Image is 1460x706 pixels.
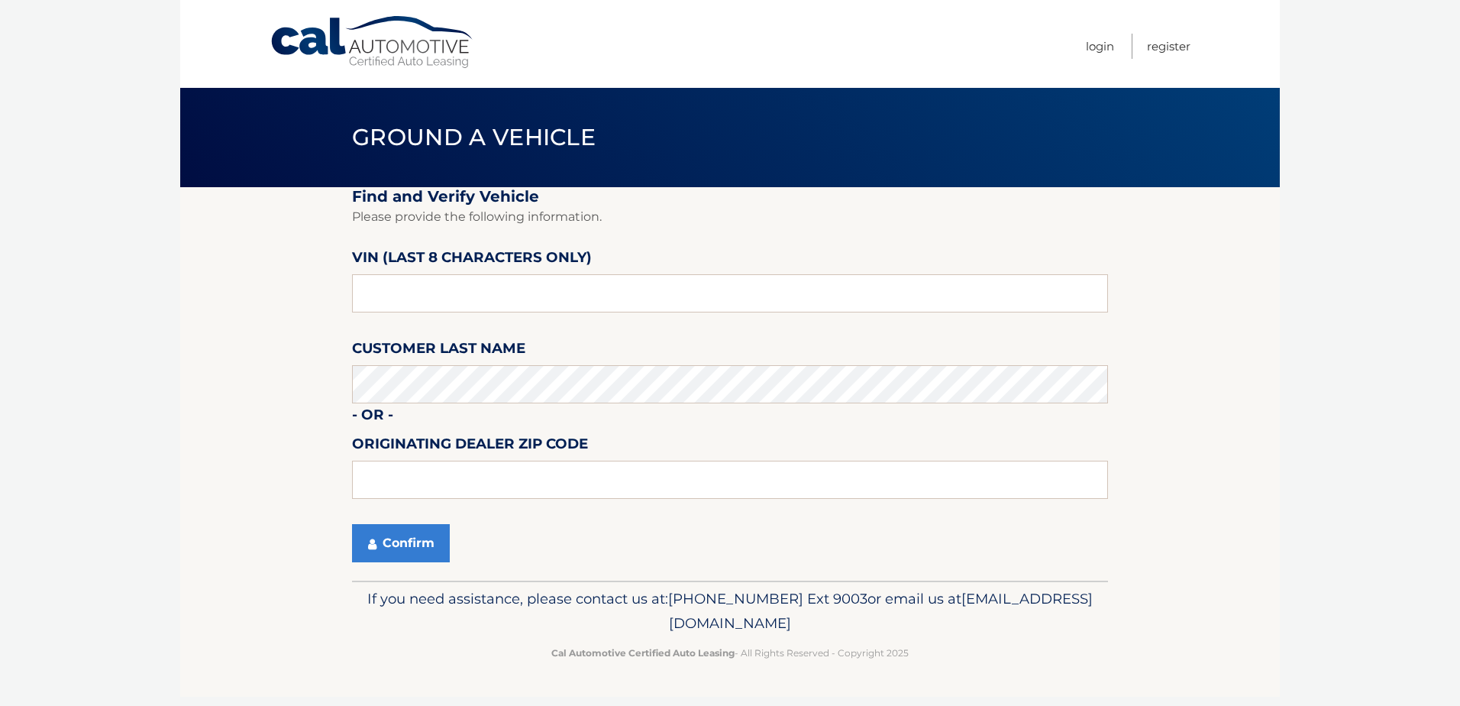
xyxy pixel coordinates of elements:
label: VIN (last 8 characters only) [352,246,592,274]
p: - All Rights Reserved - Copyright 2025 [362,645,1098,661]
label: Originating Dealer Zip Code [352,432,588,461]
span: [PHONE_NUMBER] Ext 9003 [668,590,867,607]
p: Please provide the following information. [352,206,1108,228]
label: Customer Last Name [352,337,525,365]
a: Cal Automotive [270,15,476,70]
h2: Find and Verify Vehicle [352,187,1108,206]
p: If you need assistance, please contact us at: or email us at [362,587,1098,636]
span: Ground a Vehicle [352,123,596,151]
button: Confirm [352,524,450,562]
a: Login [1086,34,1114,59]
strong: Cal Automotive Certified Auto Leasing [551,647,735,659]
a: Register [1147,34,1190,59]
label: - or - [352,403,393,432]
